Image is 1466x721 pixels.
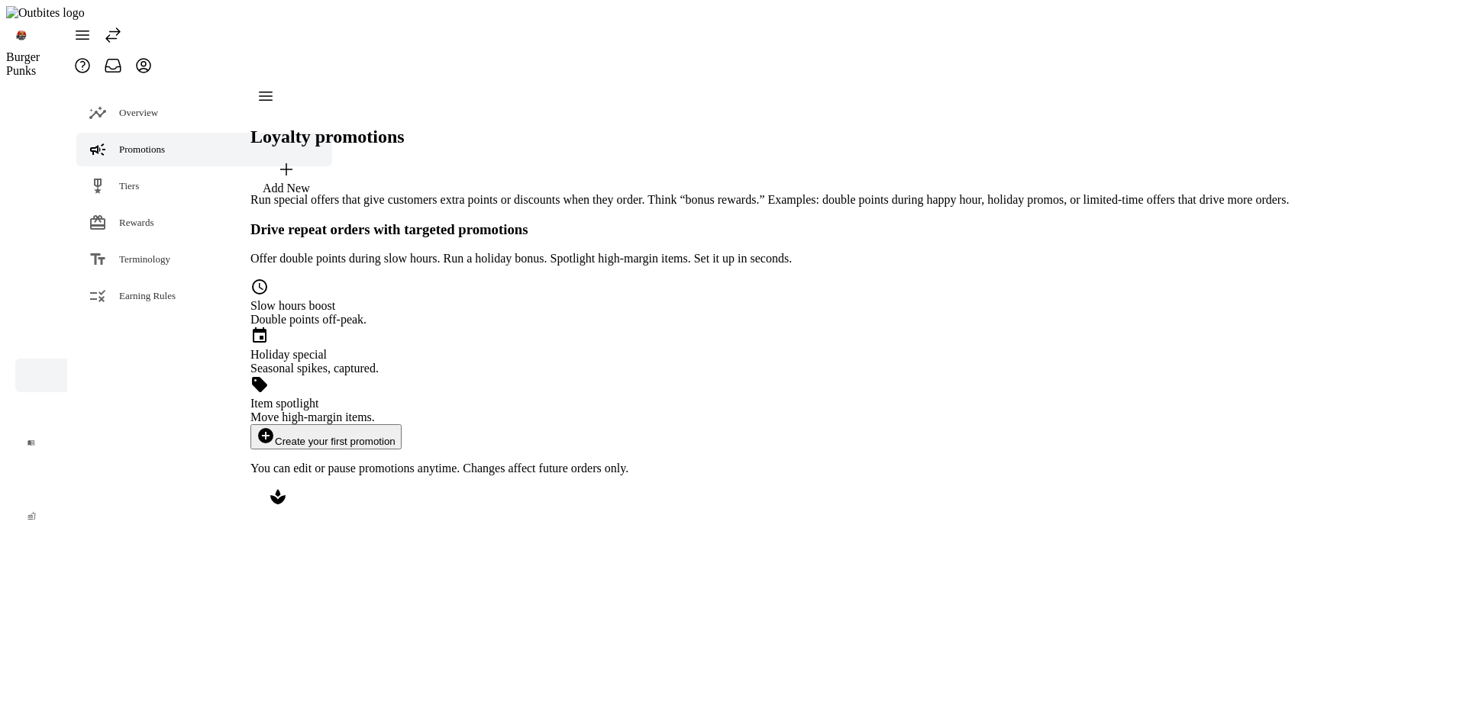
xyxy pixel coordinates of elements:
[119,107,158,118] span: Overview
[119,180,139,192] span: Tiers
[119,217,154,228] span: Rewards
[76,243,332,276] a: Terminology
[250,193,1289,207] div: Run special offers that give customers extra points or discounts when they order. Think “bonus re...
[76,169,332,203] a: Tiers
[76,96,332,130] a: Overview
[76,206,332,240] a: Rewards
[250,252,1289,266] p: Offer double points during slow hours. Run a holiday bonus. Spotlight high-margin items. Set it u...
[250,313,1289,327] div: Double points off-peak.
[250,362,1289,375] div: Seasonal spikes, captured.
[76,133,332,166] a: Promotions
[119,253,170,265] span: Terminology
[250,299,1289,313] div: Slow hours boost
[250,462,1289,475] p: You can edit or pause promotions anytime. Changes affect future orders only.
[6,6,85,20] img: Outbites logo
[6,50,67,78] div: Burger Punks
[119,290,176,301] span: Earning Rules
[76,279,332,313] a: Earning Rules
[250,348,1289,362] div: Holiday special
[250,410,1289,424] div: Move high-margin items.
[250,221,1289,510] section: Loyalty promotions promotion
[250,221,1289,238] h3: Drive repeat orders with targeted promotions
[250,127,1289,147] h2: Loyalty promotions
[250,397,1289,410] div: Item spotlight
[119,143,165,155] span: Promotions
